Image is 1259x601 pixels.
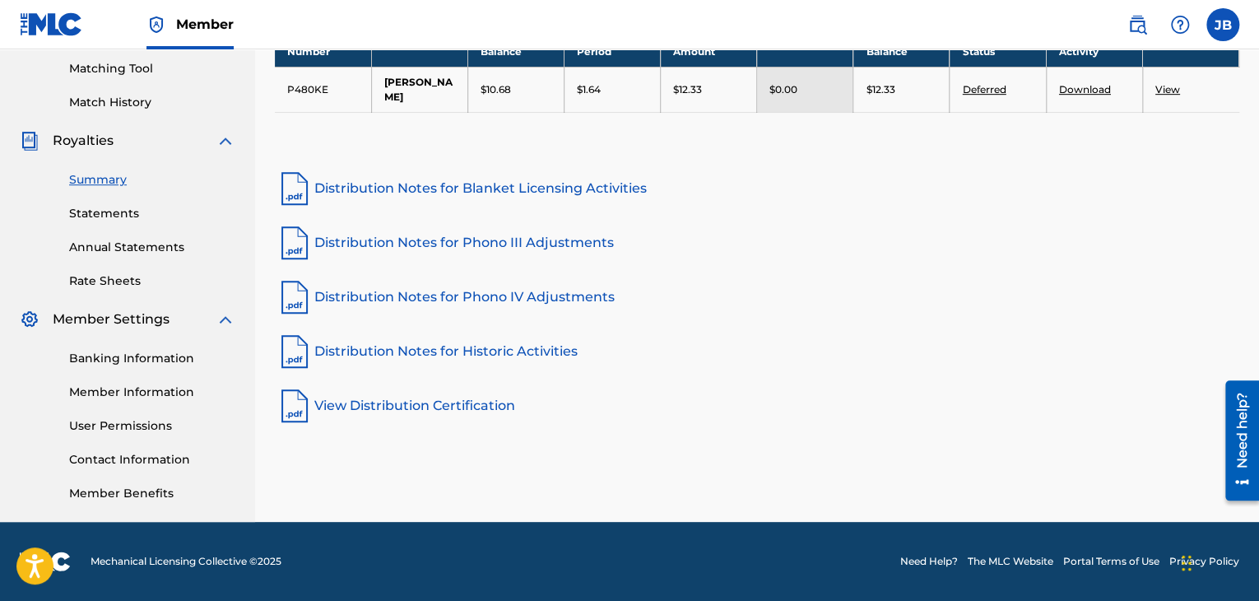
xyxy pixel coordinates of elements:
[481,82,511,97] p: $10.68
[216,310,235,329] img: expand
[20,131,39,151] img: Royalties
[69,239,235,256] a: Annual Statements
[866,82,894,97] p: $12.33
[176,15,234,34] span: Member
[968,554,1053,569] a: The MLC Website
[275,67,371,112] td: P480KE
[20,552,71,571] img: logo
[1059,83,1111,96] a: Download
[275,169,314,208] img: pdf
[275,332,314,371] img: pdf
[69,171,235,189] a: Summary
[69,451,235,468] a: Contact Information
[69,417,235,435] a: User Permissions
[275,277,314,317] img: pdf
[69,384,235,401] a: Member Information
[1182,538,1192,588] div: Drag
[53,310,170,329] span: Member Settings
[1121,8,1154,41] a: Public Search
[216,131,235,151] img: expand
[69,485,235,502] a: Member Benefits
[275,277,1239,317] a: Distribution Notes for Phono IV Adjustments
[1213,375,1259,507] iframe: Resource Center
[900,554,958,569] a: Need Help?
[1164,8,1196,41] div: Help
[69,94,235,111] a: Match History
[275,223,1239,263] a: Distribution Notes for Phono III Adjustments
[20,12,83,36] img: MLC Logo
[1127,15,1147,35] img: search
[91,554,281,569] span: Mechanical Licensing Collective © 2025
[69,273,235,290] a: Rate Sheets
[275,386,314,426] img: pdf
[371,67,467,112] td: [PERSON_NAME]
[275,332,1239,371] a: Distribution Notes for Historic Activities
[69,350,235,367] a: Banking Information
[53,131,114,151] span: Royalties
[1155,83,1180,96] a: View
[1177,522,1259,601] iframe: Chat Widget
[275,223,314,263] img: pdf
[962,83,1006,96] a: Deferred
[1063,554,1159,569] a: Portal Terms of Use
[69,60,235,77] a: Matching Tool
[673,82,702,97] p: $12.33
[69,205,235,222] a: Statements
[275,386,1239,426] a: View Distribution Certification
[769,82,797,97] p: $0.00
[146,15,166,35] img: Top Rightsholder
[1170,15,1190,35] img: help
[577,82,601,97] p: $1.64
[1206,8,1239,41] div: User Menu
[20,310,39,329] img: Member Settings
[275,169,1239,208] a: Distribution Notes for Blanket Licensing Activities
[1169,554,1239,569] a: Privacy Policy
